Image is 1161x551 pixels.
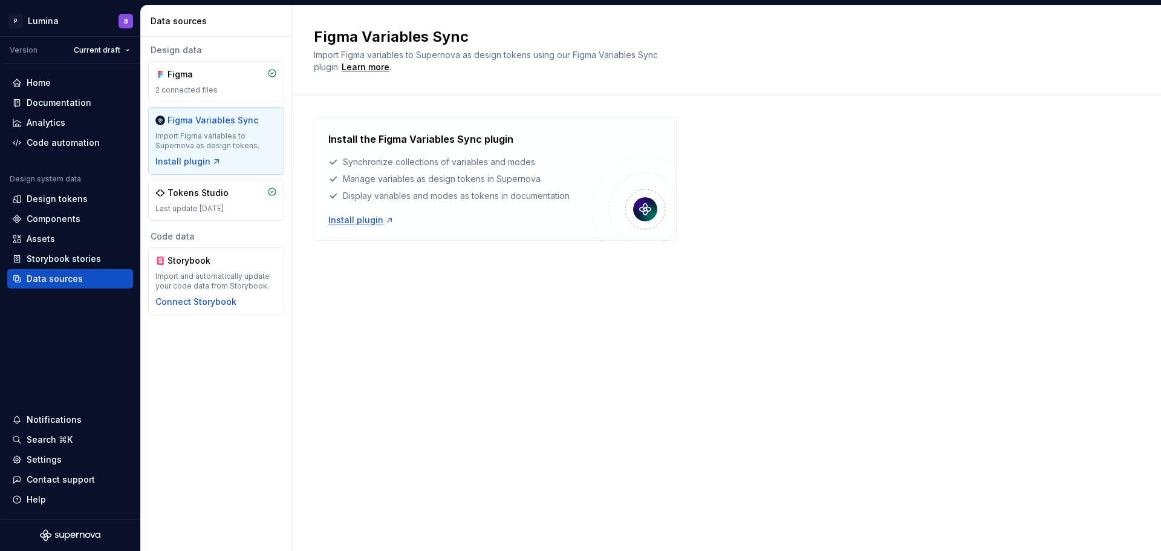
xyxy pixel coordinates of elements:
a: Figma Variables SyncImport Figma variables to Supernova as design tokens.Install plugin [148,107,284,175]
div: Last update [DATE] [155,204,277,214]
div: P [8,14,23,28]
div: Home [27,77,51,89]
div: Analytics [27,117,65,129]
button: Current draft [68,42,135,59]
div: Manage variables as design tokens in Supernova [328,173,592,185]
div: Assets [27,233,55,245]
div: Design system data [10,174,81,184]
svg: Supernova Logo [40,529,100,541]
div: Import and automatically update your code data from Storybook. [155,272,277,291]
a: Learn more [342,61,389,73]
div: Code automation [27,137,100,149]
div: Figma [167,68,226,80]
div: Code data [148,230,284,243]
div: Lumina [28,15,59,27]
div: Synchronize collections of variables and modes [328,156,592,168]
span: Import Figma variables to Supernova as design tokens using our Figma Variables Sync plugin. [314,50,660,72]
button: Contact support [7,470,133,489]
div: Design tokens [27,193,88,205]
a: Code automation [7,133,133,152]
a: Settings [7,450,133,469]
span: Current draft [74,45,120,55]
div: Data sources [27,273,83,285]
div: Help [27,494,46,506]
div: Notifications [27,414,82,426]
div: 2 connected files [155,85,277,95]
div: Documentation [27,97,91,109]
div: Design data [148,44,284,56]
a: Tokens StudioLast update [DATE] [148,180,284,221]
div: Data sources [151,15,287,27]
button: Notifications [7,410,133,429]
button: Search ⌘K [7,430,133,449]
h4: Install the Figma Variables Sync plugin [328,132,513,146]
a: Data sources [7,269,133,289]
div: Contact support [27,474,95,486]
button: Install plugin [155,155,221,168]
div: Search ⌘K [27,434,73,446]
a: Figma2 connected files [148,61,284,102]
a: Design tokens [7,189,133,209]
div: Figma Variables Sync [167,114,258,126]
a: Analytics [7,113,133,132]
div: Storybook [167,255,226,267]
div: Settings [27,454,62,466]
a: Assets [7,229,133,249]
div: Import Figma variables to Supernova as design tokens. [155,131,277,151]
div: Version [10,45,37,55]
a: StorybookImport and automatically update your code data from Storybook.Connect Storybook [148,247,284,315]
h2: Figma Variables Sync [314,27,1125,47]
a: Home [7,73,133,93]
button: Help [7,490,133,509]
div: Storybook stories [27,253,101,265]
div: Components [27,213,80,225]
div: Display variables and modes as tokens in documentation [328,190,592,202]
a: Storybook stories [7,249,133,269]
button: Connect Storybook [155,296,236,308]
a: Components [7,209,133,229]
a: Install plugin [328,214,394,226]
a: Documentation [7,93,133,112]
div: B [124,16,128,26]
span: . [340,63,391,72]
div: Tokens Studio [167,187,229,199]
button: PLuminaB [2,8,138,34]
